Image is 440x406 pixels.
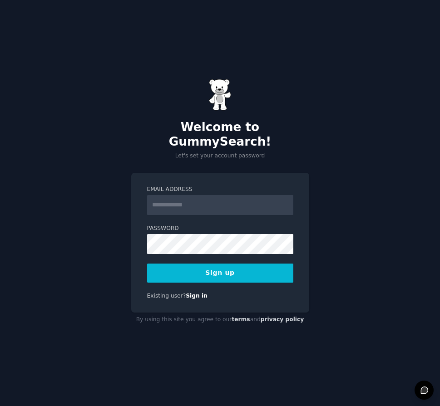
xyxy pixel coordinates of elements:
[131,313,309,327] div: By using this site you agree to our and
[232,316,250,323] a: terms
[147,293,186,299] span: Existing user?
[186,293,208,299] a: Sign in
[147,264,293,283] button: Sign up
[147,186,293,194] label: Email Address
[147,225,293,233] label: Password
[131,120,309,149] h2: Welcome to GummySearch!
[209,79,232,111] img: Gummy Bear
[131,152,309,160] p: Let's set your account password
[261,316,304,323] a: privacy policy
